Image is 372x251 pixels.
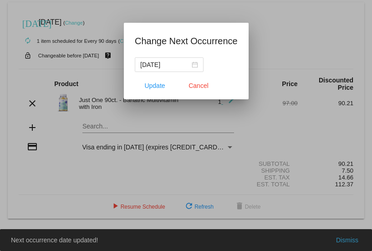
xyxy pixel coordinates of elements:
[178,77,219,94] button: Close dialog
[135,34,238,48] h1: Change Next Occurrence
[140,60,190,70] input: Select date
[135,77,175,94] button: Update
[144,82,165,89] span: Update
[189,82,209,89] span: Cancel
